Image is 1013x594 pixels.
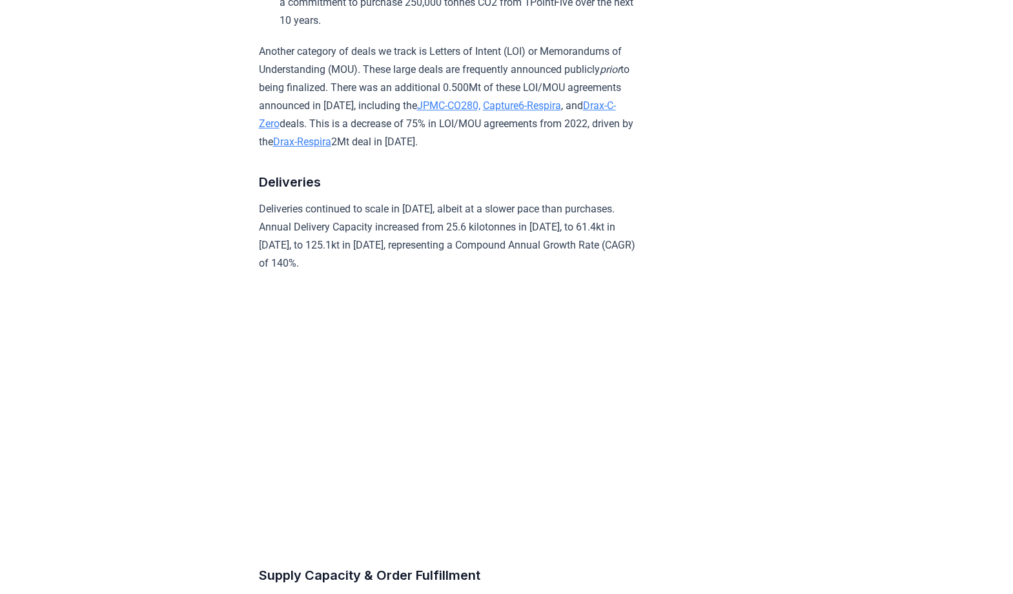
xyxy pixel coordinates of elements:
[600,63,620,76] em: prior
[259,99,616,130] a: Drax-C-Zero
[483,99,561,112] a: Capture6-Respira
[259,285,646,544] iframe: Column Chart
[259,200,637,272] p: Deliveries continued to scale in [DATE], albeit at a slower pace than purchases. Annual Delivery ...
[417,99,480,112] a: JPMC-CO280,
[259,172,637,192] h3: Deliveries
[259,43,637,151] p: Another category of deals we track is Letters of Intent (LOI) or Memorandums of Understanding (MO...
[273,136,331,148] a: Drax-Respira
[259,565,637,586] h3: Supply Capacity & Order Fulfillment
